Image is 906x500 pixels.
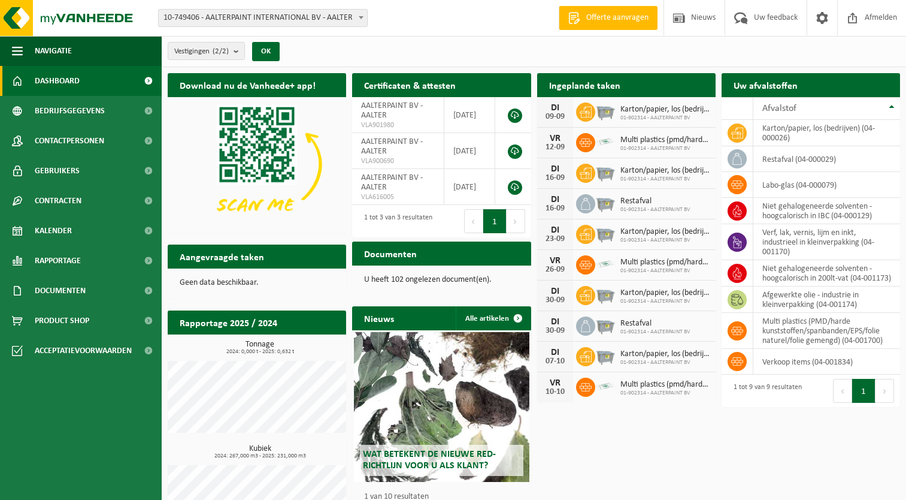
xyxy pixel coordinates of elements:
[753,313,900,349] td: multi plastics (PMD/harde kunststoffen/spanbanden/EPS/folie naturel/folie gemengd) (04-001700)
[35,336,132,366] span: Acceptatievoorwaarden
[543,143,567,152] div: 12-09
[174,453,346,459] span: 2024: 267,000 m3 - 2025: 231,000 m3
[543,134,567,143] div: VR
[620,390,710,397] span: 01-902314 - AALTERPAINT BV
[620,227,710,237] span: Karton/papier, los (bedrijven)
[620,115,710,122] span: 01-902314 - AALTERPAINT BV
[257,334,345,358] a: Bekijk rapportage
[852,379,875,403] button: 1
[354,332,529,482] a: Wat betekent de nieuwe RED-richtlijn voor u als klant?
[595,192,616,213] img: WB-2500-GAL-GY-01
[762,104,796,113] span: Afvalstof
[159,10,367,26] span: 10-749406 - AALTERPAINT INTERNATIONAL BV - AALTER
[35,96,105,126] span: Bedrijfsgegevens
[35,126,104,156] span: Contactpersonen
[595,223,616,243] img: WB-2500-GAL-GY-01
[875,379,894,403] button: Next
[620,350,710,359] span: Karton/papier, los (bedrijven)
[361,156,435,166] span: VLA900690
[444,97,495,133] td: [DATE]
[543,287,567,296] div: DI
[35,36,72,66] span: Navigatie
[168,311,289,334] h2: Rapportage 2025 / 2024
[753,146,900,172] td: restafval (04-000029)
[543,225,567,235] div: DI
[158,9,368,27] span: 10-749406 - AALTERPAINT INTERNATIONAL BV - AALTER
[180,279,334,287] p: Geen data beschikbaar.
[543,266,567,274] div: 26-09
[35,276,86,306] span: Documenten
[361,137,423,156] span: AALTERPAINT BV - AALTER
[620,267,710,275] span: 01-902314 - AALTERPAINT BV
[620,258,710,267] span: Multi plastics (pmd/harde kunststoffen/spanbanden/eps/folie naturel/folie gemeng...
[753,172,900,198] td: labo-glas (04-000079)
[543,388,567,396] div: 10-10
[543,204,567,213] div: 16-09
[620,380,710,390] span: Multi plastics (pmd/harde kunststoffen/spanbanden/eps/folie naturel/folie gemeng...
[456,306,530,330] a: Alle artikelen
[483,209,507,233] button: 1
[620,135,710,145] span: Multi plastics (pmd/harde kunststoffen/spanbanden/eps/folie naturel/folie gemeng...
[464,209,483,233] button: Previous
[361,121,435,130] span: VLA901980
[620,206,690,213] span: 01-902314 - AALTERPAINT BV
[543,195,567,204] div: DI
[620,166,710,176] span: Karton/papier, los (bedrijven)
[543,327,567,335] div: 30-09
[213,47,229,55] count: (2/2)
[595,284,616,305] img: WB-2500-GAL-GY-01
[543,113,567,121] div: 09-09
[543,296,567,305] div: 30-09
[620,176,710,183] span: 01-902314 - AALTERPAINT BV
[543,174,567,182] div: 16-09
[620,237,710,244] span: 01-902314 - AALTERPAINT BV
[595,254,616,274] img: LP-SK-00500-LPE-16
[543,357,567,366] div: 07-10
[595,345,616,366] img: WB-2500-GAL-GY-01
[620,319,690,329] span: Restafval
[35,66,80,96] span: Dashboard
[728,378,802,404] div: 1 tot 9 van 9 resultaten
[352,242,429,265] h2: Documenten
[543,348,567,357] div: DI
[168,245,276,268] h2: Aangevraagde taken
[174,445,346,459] h3: Kubiek
[543,235,567,243] div: 23-09
[174,349,346,355] span: 2024: 0,000 t - 2025: 0,632 t
[753,198,900,224] td: niet gehalogeneerde solventen - hoogcalorisch in IBC (04-000129)
[35,186,81,216] span: Contracten
[543,164,567,174] div: DI
[595,131,616,152] img: LP-SK-00500-LPE-16
[358,208,432,234] div: 1 tot 3 van 3 resultaten
[174,43,229,61] span: Vestigingen
[168,73,328,97] h2: Download nu de Vanheede+ app!
[361,192,435,202] span: VLA616005
[559,6,657,30] a: Offerte aanvragen
[363,450,496,471] span: Wat betekent de nieuwe RED-richtlijn voor u als klant?
[252,42,280,61] button: OK
[444,133,495,169] td: [DATE]
[543,256,567,266] div: VR
[352,73,468,97] h2: Certificaten & attesten
[168,42,245,60] button: Vestigingen(2/2)
[620,197,690,206] span: Restafval
[507,209,525,233] button: Next
[753,260,900,287] td: niet gehalogeneerde solventen - hoogcalorisch in 200lt-vat (04-001173)
[537,73,632,97] h2: Ingeplande taken
[543,378,567,388] div: VR
[364,276,519,284] p: U heeft 102 ongelezen document(en).
[753,287,900,313] td: afgewerkte olie - industrie in kleinverpakking (04-001174)
[361,101,423,120] span: AALTERPAINT BV - AALTER
[583,12,652,24] span: Offerte aanvragen
[722,73,810,97] h2: Uw afvalstoffen
[620,288,710,298] span: Karton/papier, los (bedrijven)
[753,349,900,375] td: verkoop items (04-001834)
[595,162,616,182] img: WB-2500-GAL-GY-01
[352,306,406,330] h2: Nieuws
[595,101,616,121] img: WB-2500-GAL-GY-01
[753,224,900,260] td: verf, lak, vernis, lijm en inkt, industrieel in kleinverpakking (04-001170)
[620,145,710,152] span: 01-902314 - AALTERPAINT BV
[620,329,690,336] span: 01-902314 - AALTERPAINT BV
[361,173,423,192] span: AALTERPAINT BV - AALTER
[444,169,495,205] td: [DATE]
